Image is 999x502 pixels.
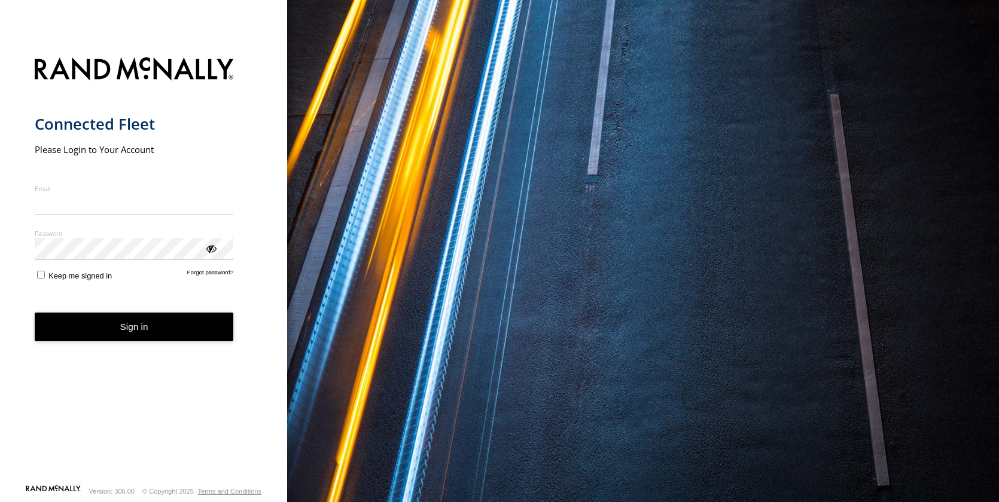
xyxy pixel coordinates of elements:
[35,55,234,85] img: Rand McNally
[142,488,261,495] div: © Copyright 2025 -
[48,271,112,280] span: Keep me signed in
[35,143,234,155] h2: Please Login to Your Account
[35,313,234,342] button: Sign in
[205,242,217,254] div: ViewPassword
[37,271,45,278] input: Keep me signed in
[35,114,234,134] h1: Connected Fleet
[187,269,234,280] a: Forgot password?
[198,488,261,495] a: Terms and Conditions
[35,229,234,238] label: Password
[89,488,135,495] div: Version: 306.00
[35,184,234,193] label: Email
[26,485,81,497] a: Visit our Website
[35,50,253,485] form: main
